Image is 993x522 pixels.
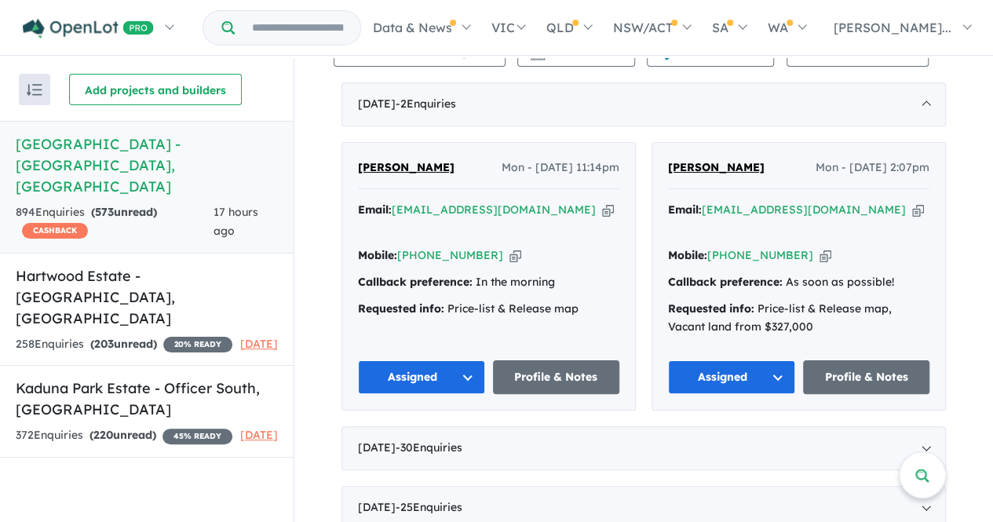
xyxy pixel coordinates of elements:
span: Mon - [DATE] 11:14pm [502,159,619,177]
span: 6 [480,45,487,59]
span: [PERSON_NAME] [358,160,455,174]
button: Add projects and builders [69,74,242,105]
a: [EMAIL_ADDRESS][DOMAIN_NAME] [392,203,596,217]
span: Performance [532,45,629,59]
span: CASHBACK [22,223,88,239]
a: [PHONE_NUMBER] [707,248,813,262]
div: 372 Enquir ies [16,426,232,445]
div: 894 Enquir ies [16,203,214,241]
span: - 2 Enquir ies [396,97,456,111]
div: Price-list & Release map, Vacant land from $327,000 [668,300,929,338]
span: - 30 Enquir ies [396,440,462,454]
span: 573 [95,205,114,219]
a: [PERSON_NAME] [668,159,765,177]
button: Copy [912,202,924,218]
strong: Requested info: [668,301,754,316]
div: Price-list & Release map [358,300,619,319]
span: 17 hours ago [214,205,258,238]
a: [PHONE_NUMBER] [397,248,503,262]
span: [PERSON_NAME]... [834,20,951,35]
span: Mon - [DATE] 2:07pm [816,159,929,177]
span: 20 % READY [163,337,232,352]
span: 203 [94,337,114,351]
button: Assigned [668,360,795,394]
button: Copy [820,247,831,264]
img: sort.svg [27,84,42,96]
strong: Requested info: [358,301,444,316]
button: Copy [602,202,614,218]
strong: ( unread) [90,337,157,351]
strong: Email: [668,203,702,217]
strong: ( unread) [91,205,157,219]
strong: Callback preference: [668,275,783,289]
span: [DATE] [240,428,278,442]
h5: Hartwood Estate - [GEOGRAPHIC_DATA] , [GEOGRAPHIC_DATA] [16,265,278,329]
a: Profile & Notes [803,360,930,394]
strong: ( unread) [89,428,156,442]
div: [DATE] [341,82,946,126]
div: 258 Enquir ies [16,335,232,354]
h5: Kaduna Park Estate - Officer South , [GEOGRAPHIC_DATA] [16,378,278,420]
a: [EMAIL_ADDRESS][DOMAIN_NAME] [702,203,906,217]
input: Try estate name, suburb, builder or developer [238,11,357,45]
div: [DATE] [341,426,946,470]
strong: Callback preference: [358,275,473,289]
strong: Email: [358,203,392,217]
span: - 25 Enquir ies [396,500,462,514]
div: In the morning [358,273,619,292]
span: [PERSON_NAME] [668,160,765,174]
a: Profile & Notes [493,360,620,394]
span: 45 % READY [162,429,232,444]
h5: [GEOGRAPHIC_DATA] - [GEOGRAPHIC_DATA] , [GEOGRAPHIC_DATA] [16,133,278,197]
strong: Mobile: [668,248,707,262]
strong: Mobile: [358,248,397,262]
span: 220 [93,428,113,442]
img: Openlot PRO Logo White [23,19,154,38]
div: As soon as possible! [668,273,929,292]
button: Assigned [358,360,485,394]
span: [DATE] [240,337,278,351]
button: Copy [509,247,521,264]
a: [PERSON_NAME] [358,159,455,177]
